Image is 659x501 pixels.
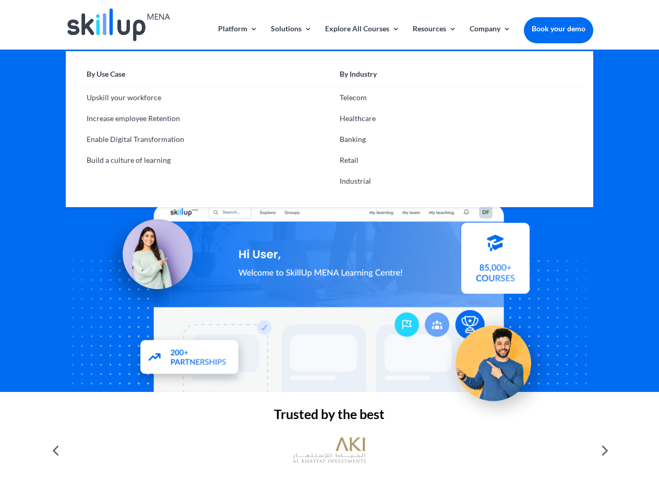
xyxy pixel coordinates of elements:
[329,171,582,192] a: Industrial
[293,432,366,469] img: al khayyat investments logo
[325,25,400,50] a: Explore All Courses
[67,8,170,41] img: Skillup Mena
[440,306,556,422] img: Upskill your workforce - SkillUp
[76,67,329,87] a: By Use Case
[413,25,457,50] a: Resources
[76,108,329,129] a: Increase employee Retention
[271,25,312,50] a: Solutions
[76,150,329,171] a: Build a culture of learning
[329,87,582,108] a: Telecom
[470,25,511,50] a: Company
[76,87,329,108] a: Upskill your workforce
[461,228,530,299] img: Courses library - SkillUp MENA
[329,67,582,87] a: By Industry
[329,129,582,150] a: Banking
[218,25,258,50] a: Platform
[76,129,329,150] a: Enable Digital Transformation
[66,408,593,426] h2: Trusted by the best
[129,335,250,392] img: Partners - SkillUp Mena
[329,150,582,171] a: Retail
[98,205,203,310] img: Learning Management Solution - SkillUp
[329,108,582,129] a: Healthcare
[524,17,593,40] a: Book your demo
[607,451,659,501] iframe: Chat Widget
